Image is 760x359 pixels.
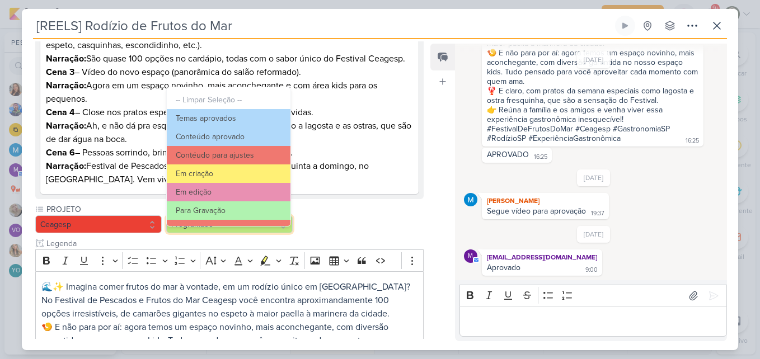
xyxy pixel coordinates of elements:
strong: Narração: [46,53,86,64]
strong: Narração: [46,160,86,172]
div: [PERSON_NAME] [484,195,607,206]
button: Temas aprovados [167,109,290,127]
div: Editor toolbar [459,285,727,306]
div: Segue vídeo para aprovação [487,206,586,216]
div: 16:25 [686,136,699,145]
button: Conteúdo aprovado [167,127,290,146]
div: mlegnaioli@gmail.com [464,249,477,263]
div: Editor editing area: main [459,306,727,337]
div: #FestivalDeFrutosDoMar #Ceagesp #GastronomiaSP #RodízioSP #ExperiênciaGastronômica [487,124,672,143]
p: – Take variado mostrando várias opções do cardápio passando (paella, camarões no espeto, casquinh... [46,25,413,65]
button: Aguardando cliente [167,220,290,238]
button: Em edição [167,183,290,201]
div: 9:00 [585,266,598,275]
button: Para Gravação [167,201,290,220]
div: APROVADO [487,150,529,159]
div: 19:37 [591,209,604,218]
button: -- Limpar Seleção -- [167,91,290,109]
strong: Cena 3 [46,67,74,78]
img: MARIANA MIRANDA [464,193,477,206]
strong: Narração: [46,120,86,131]
div: 🦞 E claro, com pratos da semana especiais como lagosta e ostra fresquinha, que são a sensação do ... [487,86,698,105]
strong: Cena 4 [46,107,75,118]
div: 16:25 [534,153,547,162]
span: 🌊✨ Imagina comer frutos do mar à vontade, em um rodízio único em [GEOGRAPHIC_DATA]? No Festival d... [41,281,410,319]
div: Ligar relógio [621,21,630,30]
div: 🍤 E não para por aí: agora temos um espaço novinho, mais aconchegante, com diversão garantida no ... [487,48,698,86]
p: m [468,253,473,259]
button: Contéudo para ajustes [167,146,290,164]
div: Aprovado [487,263,520,272]
div: 👉 Reúna a família e os amigos e venha viver essa experiência gastronômica inesquecível! [487,105,698,124]
p: – Close nos pratos especiais: lagosta e ostras sendo servidas. Ah, e não dá pra esquecer dos prat... [46,106,413,146]
div: Editor toolbar [35,249,424,271]
label: PROJETO [45,204,162,215]
button: Ceagesp [35,215,162,233]
p: – Pessoas sorrindo, brindando e aproveitando os pratos. Festival de Pescados e Frutos do Mar Ceag... [46,146,413,186]
button: Em criação [167,164,290,183]
input: Kard Sem Título [33,16,613,36]
div: [EMAIL_ADDRESS][DOMAIN_NAME] [484,252,600,263]
strong: Narração: [46,80,86,91]
p: – Vídeo do novo espaço (panorâmica do salão reformado). Agora em um espaço novinho, mais aconcheg... [46,65,413,106]
strong: Cena 6 [46,147,75,158]
input: Texto sem título [44,238,424,249]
